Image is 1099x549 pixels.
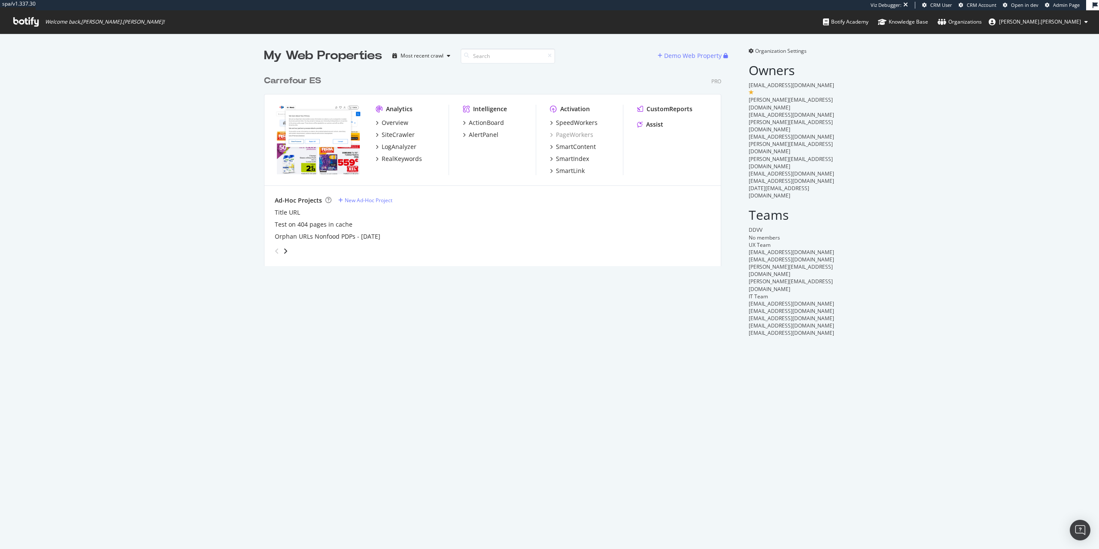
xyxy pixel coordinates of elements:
[664,52,722,60] div: Demo Web Property
[461,49,555,64] input: Search
[749,111,834,118] span: [EMAIL_ADDRESS][DOMAIN_NAME]
[749,226,835,234] div: DDVV
[376,155,422,163] a: RealKeywords
[749,118,833,133] span: [PERSON_NAME][EMAIL_ADDRESS][DOMAIN_NAME]
[982,15,1095,29] button: [PERSON_NAME].[PERSON_NAME]
[749,315,834,322] span: [EMAIL_ADDRESS][DOMAIN_NAME]
[463,130,498,139] a: AlertPanel
[749,307,834,315] span: [EMAIL_ADDRESS][DOMAIN_NAME]
[386,105,413,113] div: Analytics
[345,197,392,204] div: New Ad-Hoc Project
[469,118,504,127] div: ActionBoard
[550,167,585,175] a: SmartLink
[959,2,996,9] a: CRM Account
[1045,2,1080,9] a: Admin Page
[469,130,498,139] div: AlertPanel
[749,322,834,329] span: [EMAIL_ADDRESS][DOMAIN_NAME]
[556,167,585,175] div: SmartLink
[382,118,408,127] div: Overview
[376,118,408,127] a: Overview
[382,143,416,151] div: LogAnalyzer
[556,118,598,127] div: SpeedWorkers
[922,2,952,9] a: CRM User
[646,120,663,129] div: Assist
[275,196,322,205] div: Ad-Hoc Projects
[401,53,443,58] div: Most recent crawl
[749,329,834,337] span: [EMAIL_ADDRESS][DOMAIN_NAME]
[1053,2,1080,8] span: Admin Page
[275,105,362,174] img: www.carrefour.es
[556,143,596,151] div: SmartContent
[755,47,807,55] span: Organization Settings
[749,63,835,77] h2: Owners
[878,18,928,26] div: Knowledge Base
[658,49,723,63] button: Demo Web Property
[749,177,834,185] span: [EMAIL_ADDRESS][DOMAIN_NAME]
[275,220,352,229] a: Test on 404 pages in cache
[275,232,380,241] a: Orphan URLs Nonfood PDPs - [DATE]
[550,143,596,151] a: SmartContent
[749,133,834,140] span: [EMAIL_ADDRESS][DOMAIN_NAME]
[930,2,952,8] span: CRM User
[376,130,415,139] a: SiteCrawler
[556,155,589,163] div: SmartIndex
[878,10,928,33] a: Knowledge Base
[938,18,982,26] div: Organizations
[382,130,415,139] div: SiteCrawler
[749,241,835,249] div: UX Team
[749,96,833,111] span: [PERSON_NAME][EMAIL_ADDRESS][DOMAIN_NAME]
[967,2,996,8] span: CRM Account
[749,256,834,263] span: [EMAIL_ADDRESS][DOMAIN_NAME]
[749,300,834,307] span: [EMAIL_ADDRESS][DOMAIN_NAME]
[282,247,288,255] div: angle-right
[1011,2,1038,8] span: Open in dev
[749,234,835,241] div: No members
[1003,2,1038,9] a: Open in dev
[749,155,833,170] span: [PERSON_NAME][EMAIL_ADDRESS][DOMAIN_NAME]
[264,75,325,87] a: Carrefour ES
[1070,520,1090,540] div: Open Intercom Messenger
[749,170,834,177] span: [EMAIL_ADDRESS][DOMAIN_NAME]
[560,105,590,113] div: Activation
[275,208,300,217] a: Title URL
[871,2,902,9] div: Viz Debugger:
[376,143,416,151] a: LogAnalyzer
[264,47,382,64] div: My Web Properties
[264,64,728,266] div: grid
[338,197,392,204] a: New Ad-Hoc Project
[749,293,835,300] div: IT Team
[264,75,321,87] div: Carrefour ES
[749,140,833,155] span: [PERSON_NAME][EMAIL_ADDRESS][DOMAIN_NAME]
[473,105,507,113] div: Intelligence
[550,155,589,163] a: SmartIndex
[271,244,282,258] div: angle-left
[637,120,663,129] a: Assist
[749,249,834,256] span: [EMAIL_ADDRESS][DOMAIN_NAME]
[938,10,982,33] a: Organizations
[463,118,504,127] a: ActionBoard
[658,52,723,59] a: Demo Web Property
[823,18,868,26] div: Botify Academy
[999,18,1081,25] span: benjamin.bussiere
[389,49,454,63] button: Most recent crawl
[711,78,721,85] div: Pro
[45,18,164,25] span: Welcome back, [PERSON_NAME].[PERSON_NAME] !
[823,10,868,33] a: Botify Academy
[550,118,598,127] a: SpeedWorkers
[749,278,833,292] span: [PERSON_NAME][EMAIL_ADDRESS][DOMAIN_NAME]
[637,105,692,113] a: CustomReports
[550,130,593,139] a: PageWorkers
[647,105,692,113] div: CustomReports
[749,82,834,89] span: [EMAIL_ADDRESS][DOMAIN_NAME]
[749,263,833,278] span: [PERSON_NAME][EMAIL_ADDRESS][DOMAIN_NAME]
[749,185,809,199] span: [DATE][EMAIL_ADDRESS][DOMAIN_NAME]
[382,155,422,163] div: RealKeywords
[749,208,835,222] h2: Teams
